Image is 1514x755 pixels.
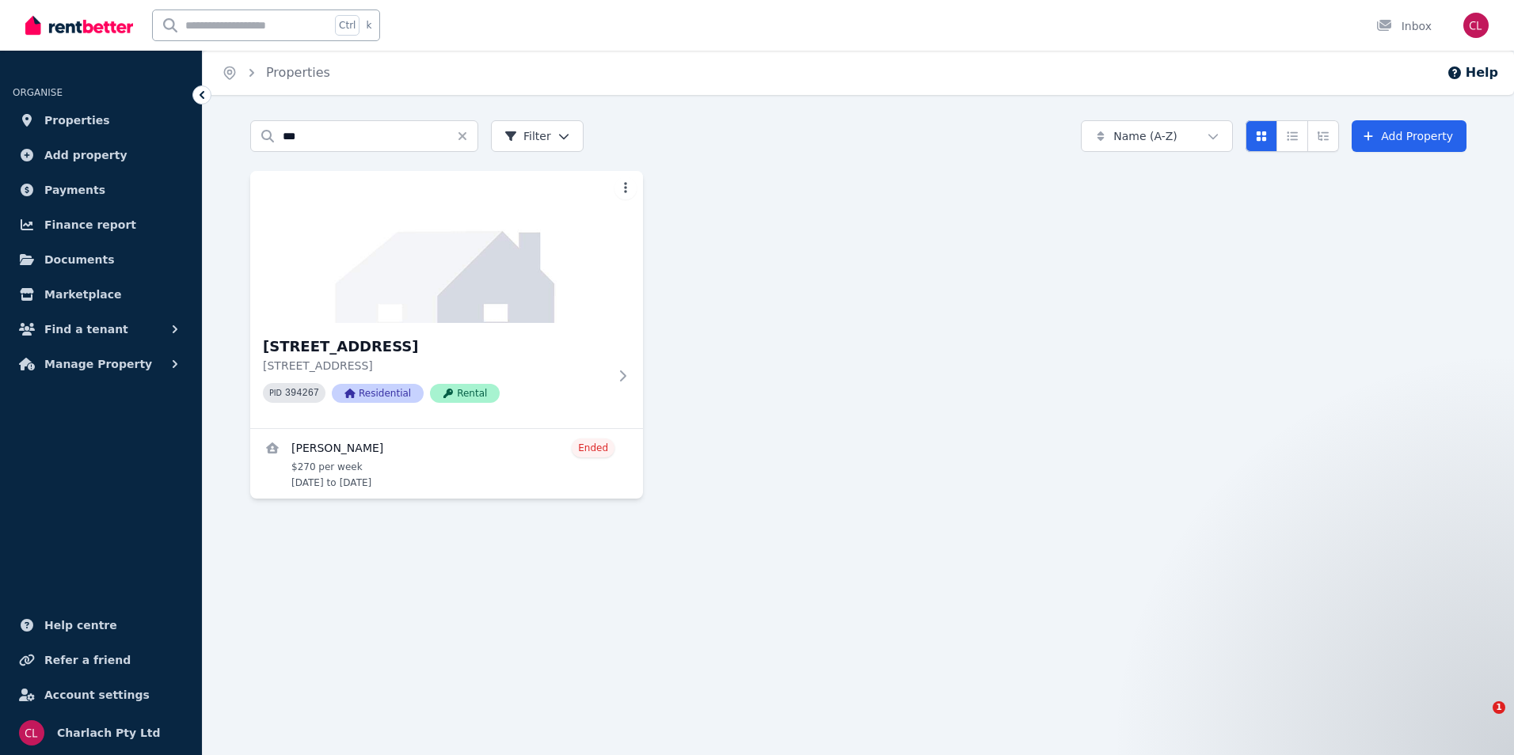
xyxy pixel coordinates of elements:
img: Charlach Pty Ltd [1463,13,1489,38]
button: Compact list view [1276,120,1308,152]
img: 61b/4406 Pacific Hwy, Twelve Mile Creek [250,171,643,323]
span: Account settings [44,685,150,704]
span: Ctrl [335,15,359,36]
img: RentBetter [25,13,133,37]
span: Payments [44,180,105,199]
a: Properties [13,104,189,136]
span: Rental [430,384,500,403]
span: Properties [44,111,110,130]
a: Finance report [13,209,189,241]
small: PID [269,389,282,397]
code: 394267 [285,388,319,399]
p: [STREET_ADDRESS] [263,358,608,374]
span: 1 [1493,701,1505,714]
span: Name (A-Z) [1113,128,1177,144]
span: Finance report [44,215,136,234]
a: 61b/4406 Pacific Hwy, Twelve Mile Creek[STREET_ADDRESS][STREET_ADDRESS]PID 394267ResidentialRental [250,171,643,428]
a: Account settings [13,679,189,711]
button: Name (A-Z) [1081,120,1233,152]
a: Documents [13,244,189,275]
span: Find a tenant [44,320,128,339]
span: Residential [332,384,424,403]
span: Documents [44,250,115,269]
a: Add property [13,139,189,171]
button: Find a tenant [13,313,189,345]
nav: Breadcrumb [203,51,349,95]
button: Clear search [456,120,478,152]
span: Help centre [44,616,117,635]
span: k [366,19,371,32]
span: Charlach Pty Ltd [57,723,161,742]
button: Manage Property [13,348,189,380]
a: Payments [13,174,189,206]
button: Expanded list view [1307,120,1339,152]
span: Manage Property [44,355,152,374]
h3: [STREET_ADDRESS] [263,336,608,358]
span: Add property [44,146,127,165]
span: Marketplace [44,285,121,304]
button: Card view [1246,120,1277,152]
span: Filter [504,128,551,144]
button: More options [614,177,637,199]
button: Filter [491,120,584,152]
div: View options [1246,120,1339,152]
button: Help [1447,63,1498,82]
iframe: Intercom live chat [1460,701,1498,739]
a: Refer a friend [13,644,189,676]
a: View details for Timothy Bond [250,429,643,499]
a: Marketplace [13,279,189,310]
a: Help centre [13,609,189,641]
a: Properties [266,65,330,80]
div: Inbox [1376,18,1432,34]
span: ORGANISE [13,87,63,98]
a: Add Property [1352,120,1466,152]
span: Refer a friend [44,651,131,670]
img: Charlach Pty Ltd [19,720,44,746]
